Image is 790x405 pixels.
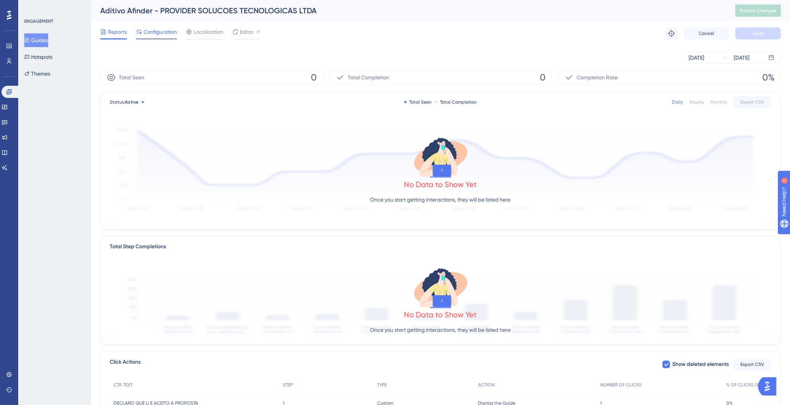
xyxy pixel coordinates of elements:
div: No Data to Show Yet [404,309,477,320]
span: Active [125,99,139,105]
div: 3 [53,4,55,10]
div: No Data to Show Yet [404,179,477,190]
button: Cancel [684,27,729,39]
div: Monthly [710,99,727,105]
span: ACTION [478,382,495,388]
button: Themes [24,67,50,80]
span: Cancel [699,30,714,36]
button: Publish Changes [735,5,781,17]
span: 0 [540,71,546,84]
div: [DATE] [734,53,749,62]
span: Reports [108,27,127,36]
div: Total Seen [404,99,432,105]
span: Export CSV [741,99,765,105]
span: 0% [762,71,774,84]
span: 0 [311,71,317,84]
span: Completion Rate [577,73,618,82]
p: Once you start getting interactions, they will be listed here [371,195,511,204]
span: Export CSV [741,361,765,367]
span: Total Seen [119,73,144,82]
button: Hotspots [24,50,52,64]
div: Aditivo Afinder - PROVIDER SOLUCOES TECNOLOGICAS LTDA [100,5,716,16]
span: Need Help? [18,2,47,11]
p: Once you start getting interactions, they will be listed here [371,325,511,334]
div: Daily [672,99,683,105]
div: Total Step Completions [110,242,166,251]
span: Click Actions [110,358,140,371]
span: Configuration [143,27,177,36]
div: Total Completion [435,99,477,105]
span: % OF CLICKS (STEP) [726,382,768,388]
button: Guides [24,33,48,47]
div: Weekly [689,99,704,105]
span: Publish Changes [740,8,776,14]
span: CTA TEXT [114,382,132,388]
span: STEP [283,382,293,388]
div: [DATE] [689,53,704,62]
span: Localization [194,27,223,36]
button: Export CSV [733,358,771,370]
span: Editor [240,27,254,36]
span: Total Completion [348,73,389,82]
div: ENGAGEMENT [24,18,53,24]
button: Save [735,27,781,39]
span: NUMBER OF CLICKS [600,382,642,388]
span: Save [753,30,763,36]
span: Status: [110,99,139,105]
iframe: UserGuiding AI Assistant Launcher [758,375,781,398]
span: TYPE [377,382,387,388]
button: Export CSV [733,96,771,108]
span: Show deleted elements [672,360,729,369]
